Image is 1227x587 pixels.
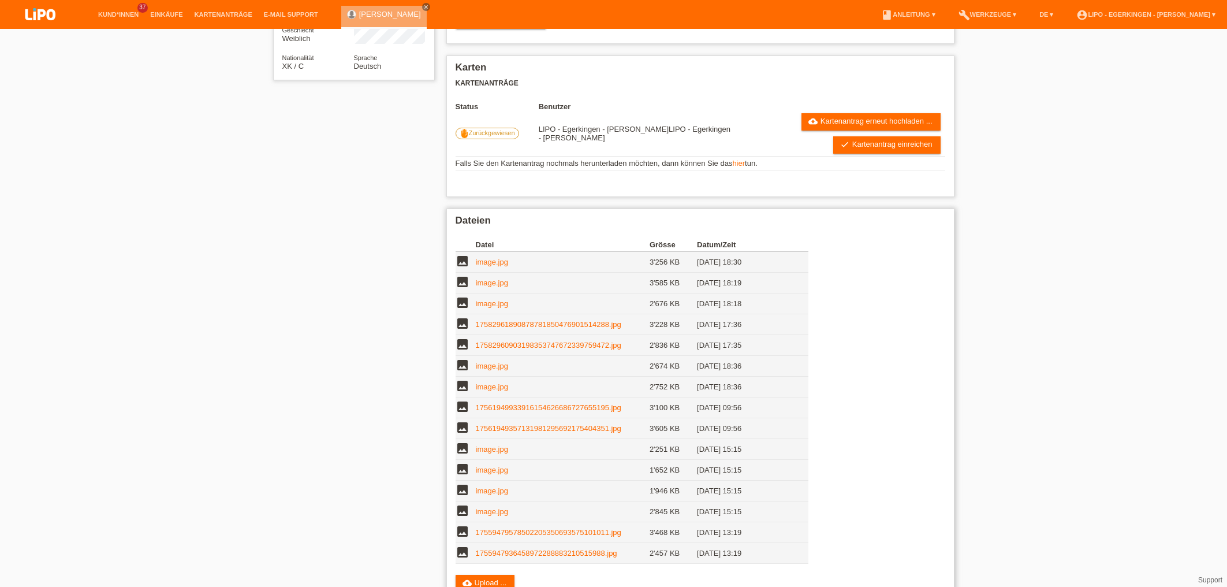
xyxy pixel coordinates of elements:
h3: Kartenanträge [456,79,945,88]
td: [DATE] 18:36 [697,356,792,377]
i: image [456,296,469,310]
a: hier [732,159,745,168]
td: 2'676 KB [650,293,697,314]
td: 3'228 KB [650,314,697,335]
a: checkKartenantrag einreichen [833,136,941,154]
a: 17582961890878781850476901514288.jpg [476,320,621,329]
i: front_hand [460,129,469,138]
a: E-Mail Support [258,11,324,18]
th: Datum/Zeit [697,238,792,252]
a: image.jpg [476,466,508,474]
span: Geschlecht [282,27,314,34]
td: 2'836 KB [650,335,697,356]
i: image [456,483,469,497]
span: 23.08.2025 [539,125,669,133]
td: Falls Sie den Kartenantrag nochmals herunterladen möchten, dann können Sie das tun. [456,157,945,170]
a: Kund*innen [92,11,144,18]
a: cloud_uploadKartenantrag erneut hochladen ... [801,113,941,131]
span: Zurückgewiesen [469,129,515,136]
td: 1'652 KB [650,460,697,481]
i: image [456,525,469,538]
td: [DATE] 18:30 [697,252,792,273]
a: bookAnleitung ▾ [875,11,941,18]
i: image [456,462,469,476]
h2: Dateien [456,215,945,232]
a: Einkäufe [144,11,188,18]
a: image.jpg [476,382,508,391]
a: 17561949933916154626686727655195.jpg [476,403,621,412]
a: account_circleLIPO - Egerkingen - [PERSON_NAME] ▾ [1071,11,1221,18]
a: [PERSON_NAME] [359,10,421,18]
a: 17582960903198353747672339759472.jpg [476,341,621,350]
td: [DATE] 18:36 [697,377,792,397]
td: 3'585 KB [650,273,697,293]
i: image [456,545,469,559]
i: book [881,9,893,21]
i: image [456,337,469,351]
span: Deutsch [354,62,382,70]
td: [DATE] 13:19 [697,522,792,543]
td: [DATE] 09:56 [697,418,792,439]
i: build [959,9,970,21]
a: 17561949357131981295692175404351.jpg [476,424,621,433]
th: Status [456,102,539,111]
td: [DATE] 18:18 [697,293,792,314]
td: 2'251 KB [650,439,697,460]
div: Weiblich [282,25,354,43]
a: image.jpg [476,278,508,287]
a: image.jpg [476,445,508,454]
i: account_circle [1076,9,1088,21]
a: image.jpg [476,258,508,266]
span: Nationalität [282,54,314,61]
i: image [456,317,469,330]
a: Kartenanträge [189,11,258,18]
i: image [456,421,469,434]
td: [DATE] 17:36 [697,314,792,335]
td: [DATE] 18:19 [697,273,792,293]
td: 3'468 KB [650,522,697,543]
td: 3'256 KB [650,252,697,273]
i: image [456,358,469,372]
span: Sprache [354,54,378,61]
td: [DATE] 15:15 [697,501,792,522]
a: Support [1198,576,1222,584]
i: image [456,275,469,289]
i: cloud_upload [808,117,818,126]
span: Kosovo / C / 21.07.2002 [282,62,304,70]
i: close [423,4,429,10]
td: [DATE] 15:15 [697,481,792,501]
td: [DATE] 15:15 [697,439,792,460]
i: image [456,441,469,455]
th: Grösse [650,238,697,252]
td: 2'752 KB [650,377,697,397]
i: image [456,400,469,414]
a: 17559479578502205350693575101011.jpg [476,528,621,537]
td: 2'674 KB [650,356,697,377]
a: 1755947936458972288883210515988.jpg [476,549,617,558]
td: 2'457 KB [650,543,697,564]
i: image [456,379,469,393]
td: 2'845 KB [650,501,697,522]
i: image [456,254,469,268]
span: 37 [137,3,148,13]
th: Datei [476,238,650,252]
td: [DATE] 15:15 [697,460,792,481]
h2: Karten [456,62,945,79]
td: 3'100 KB [650,397,697,418]
th: Benutzer [539,102,734,111]
a: LIPO pay [12,24,69,32]
a: image.jpg [476,299,508,308]
td: [DATE] 09:56 [697,397,792,418]
a: close [422,3,430,11]
td: 1'946 KB [650,481,697,501]
a: image.jpg [476,507,508,516]
i: check [840,140,849,149]
td: [DATE] 17:35 [697,335,792,356]
a: image.jpg [476,486,508,495]
a: buildWerkzeuge ▾ [953,11,1023,18]
td: 3'605 KB [650,418,697,439]
a: DE ▾ [1034,11,1059,18]
span: 28.08.2025 [539,125,730,142]
a: image.jpg [476,362,508,370]
i: image [456,504,469,518]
